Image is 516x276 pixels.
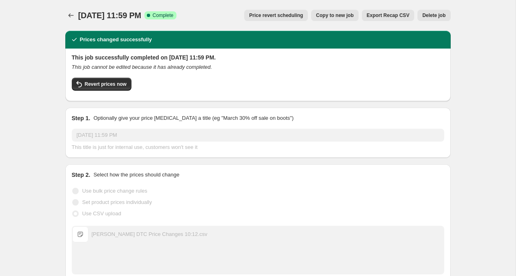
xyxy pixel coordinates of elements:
[417,10,450,21] button: Delete job
[72,171,90,179] h2: Step 2.
[249,12,303,19] span: Price revert scheduling
[82,210,121,217] span: Use CSV upload
[311,10,359,21] button: Copy to new job
[244,10,308,21] button: Price revert scheduling
[93,171,179,179] p: Select how the prices should change
[72,144,198,150] span: This title is just for internal use, customers won't see it
[85,81,127,87] span: Revert prices now
[78,11,142,20] span: [DATE] 11:59 PM
[153,12,173,19] span: Complete
[362,10,414,21] button: Export Recap CSV
[422,12,445,19] span: Delete job
[316,12,354,19] span: Copy to new job
[92,230,207,238] div: [PERSON_NAME] DTC Price Changes 10:12.csv
[72,129,444,142] input: 30% off holiday sale
[65,10,77,21] button: Price change jobs
[72,53,444,62] h2: This job successfully completed on [DATE] 11:59 PM.
[367,12,409,19] span: Export Recap CSV
[72,114,90,122] h2: Step 1.
[72,64,212,70] i: This job cannot be edited because it has already completed.
[72,78,131,91] button: Revert prices now
[82,188,147,194] span: Use bulk price change rules
[82,199,152,205] span: Set product prices individually
[80,36,152,44] h2: Prices changed successfully
[93,114,293,122] p: Optionally give your price [MEDICAL_DATA] a title (eg "March 30% off sale on boots")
